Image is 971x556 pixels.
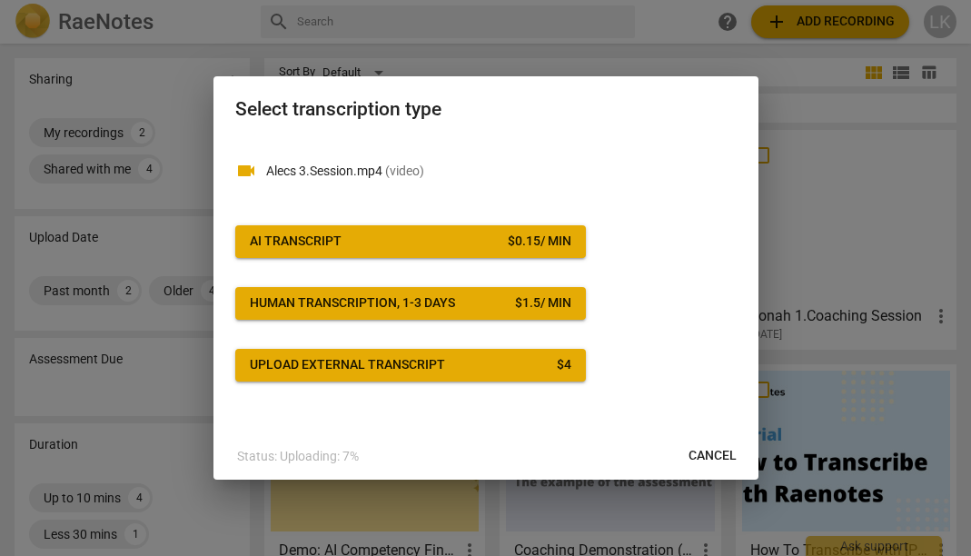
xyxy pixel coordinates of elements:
button: AI Transcript$0.15/ min [235,225,586,258]
button: Human transcription, 1-3 days$1.5/ min [235,287,586,320]
div: $ 0.15 / min [508,233,571,251]
div: Upload external transcript [250,356,445,374]
div: AI Transcript [250,233,342,251]
span: Cancel [689,447,737,465]
div: $ 1.5 / min [515,294,571,313]
button: Cancel [674,440,751,472]
div: $ 4 [557,356,571,374]
span: videocam [235,160,257,182]
div: Human transcription, 1-3 days [250,294,455,313]
p: Status: Uploading: 7% [237,447,359,466]
button: Upload external transcript$4 [235,349,586,382]
p: Alecs 3.Session.mp4(video) [266,162,737,181]
h2: Select transcription type [235,98,737,121]
span: ( video ) [385,164,424,178]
